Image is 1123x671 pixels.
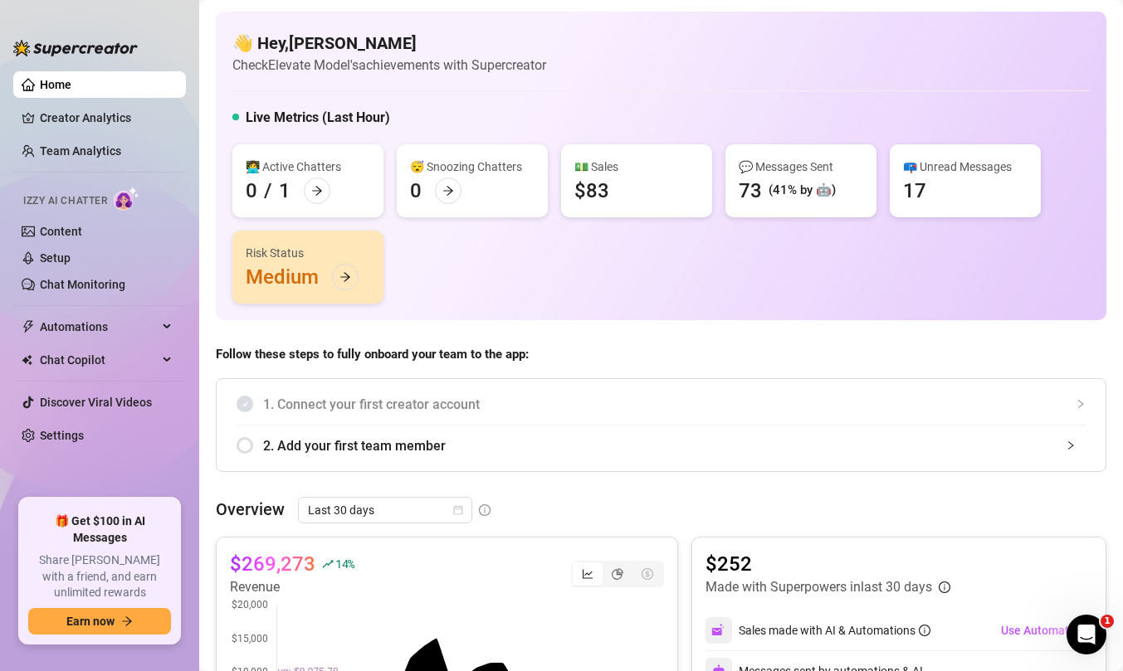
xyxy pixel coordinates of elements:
iframe: Intercom live chat [1067,615,1106,654]
span: arrow-right [311,185,323,197]
article: Revenue [230,577,354,597]
div: (41% by 🤖) [769,181,836,201]
span: Last 30 days [308,498,462,523]
div: Sales made with AI & Automations [739,621,930,639]
div: 73 [739,177,762,204]
div: Risk Status [246,244,370,262]
a: Setup [40,251,71,265]
span: dollar-circle [642,568,653,580]
span: info-circle [479,504,491,516]
button: Use Automations [1000,617,1092,644]
a: Settings [40,429,84,442]
span: arrow-right [121,615,133,627]
h4: 👋 Hey, [PERSON_NAME] [232,32,546,55]
strong: Follow these steps to fully onboard your team to the app: [216,347,529,362]
span: Chat Copilot [40,347,158,373]
span: collapsed [1066,440,1076,450]
article: Made with Superpowers in last 30 days [706,577,932,597]
span: arrow-right [339,271,351,283]
span: 1 [1101,615,1114,628]
span: thunderbolt [22,320,35,333]
div: 📪 Unread Messages [903,158,1028,176]
button: Earn nowarrow-right [28,608,171,635]
div: 1 [279,177,291,204]
img: logo-BBDzfeDw.svg [13,40,138,56]
div: 2. Add your first team member [237,425,1086,466]
div: 1. Connect your first creator account [237,384,1086,425]
article: Check Elevate Model's achievements with Supercreator [232,55,546,75]
div: 👩‍💻 Active Chatters [246,158,370,176]
div: 0 [246,177,257,204]
span: Share [PERSON_NAME] with a friend, and earn unlimited rewards [28,552,171,601]
span: 1. Connect your first creator account [263,394,1086,415]
span: Earn now [66,615,115,628]
img: AI Chatter [114,187,139,211]
a: Discover Viral Videos [40,396,152,409]
a: Team Analytics [40,144,121,158]
a: Creator Analytics [40,105,173,131]
span: calendar [453,505,463,515]
span: Use Automations [1001,624,1091,637]
div: 0 [410,177,422,204]
span: arrow-right [442,185,454,197]
div: segmented control [571,561,664,587]
article: Overview [216,497,285,522]
article: $252 [706,551,950,577]
div: 💬 Messages Sent [739,158,863,176]
div: 17 [903,177,926,204]
a: Chat Monitoring [40,278,125,291]
img: svg%3e [711,623,726,638]
span: line-chart [582,568,593,580]
span: info-circle [939,581,950,593]
div: $83 [574,177,609,204]
span: 14 % [335,556,354,571]
span: Automations [40,314,158,340]
span: 2. Add your first team member [263,435,1086,456]
span: rise [322,558,334,570]
a: Content [40,225,82,238]
a: Home [40,78,71,91]
span: info-circle [919,625,930,636]
img: Chat Copilot [22,354,32,366]
span: 🎁 Get $100 in AI Messages [28,513,171,546]
article: $269,273 [230,551,315,577]
div: 💵 Sales [574,158,699,176]
div: 😴 Snoozing Chatters [410,158,535,176]
h5: Live Metrics (Last Hour) [246,108,390,128]
span: collapsed [1076,399,1086,409]
span: pie-chart [612,568,623,580]
span: Izzy AI Chatter [23,193,107,209]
